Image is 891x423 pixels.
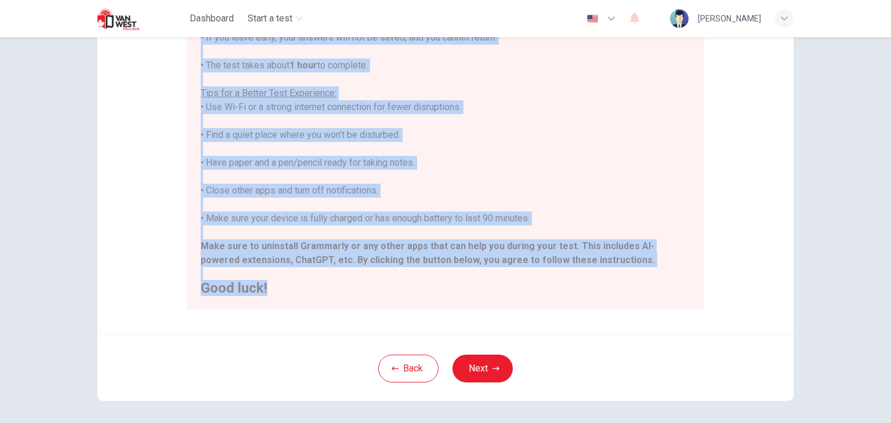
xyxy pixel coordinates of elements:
button: Start a test [243,8,307,29]
img: Van West logo [97,7,158,30]
span: Dashboard [190,12,234,25]
a: Van West logo [97,7,185,30]
div: [PERSON_NAME] [698,12,761,25]
u: Tips for a Better Test Experience: [201,87,336,99]
b: By clicking the button below, you agree to follow these instructions. [357,254,655,265]
b: Make sure to uninstall Grammarly or any other apps that can help you during your test. This inclu... [201,240,654,265]
span: Start a test [248,12,292,25]
button: Back [378,355,439,382]
img: en [585,14,600,23]
b: 1 hour [289,60,317,71]
button: Dashboard [185,8,238,29]
h2: Good luck! [201,281,690,295]
img: Profile picture [670,9,689,28]
button: Next [452,355,513,382]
